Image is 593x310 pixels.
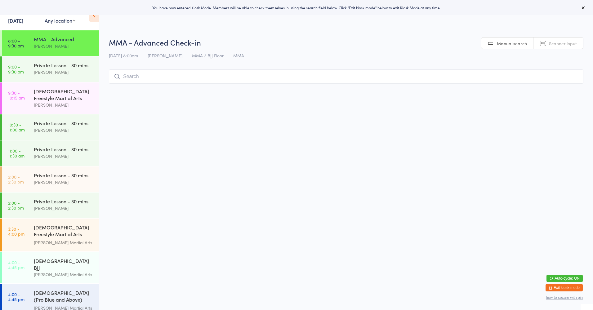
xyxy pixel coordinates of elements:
[34,146,94,153] div: Private Lesson - 30 mins
[10,5,583,10] div: You have now entered Kiosk Mode. Members will be able to check themselves in using the search fie...
[2,252,99,283] a: 4:00 -4:45 pm[DEMOGRAPHIC_DATA] BJJ[PERSON_NAME] Martial Arts
[109,52,138,59] span: [DATE] 8:00am
[546,275,583,282] button: Auto-cycle: ON
[8,38,24,48] time: 8:00 - 9:30 am
[497,40,527,46] span: Manual search
[546,284,583,291] button: Exit kiosk mode
[34,42,94,50] div: [PERSON_NAME]
[34,120,94,126] div: Private Lesson - 30 mins
[109,37,583,47] h2: MMA - Advanced Check-in
[8,226,25,236] time: 3:30 - 4:00 pm
[2,56,99,82] a: 9:00 -9:30 amPrivate Lesson - 30 mins[PERSON_NAME]
[8,17,23,24] a: [DATE]
[2,82,99,114] a: 9:30 -10:15 am[DEMOGRAPHIC_DATA] Freestyle Martial Arts[PERSON_NAME]
[2,140,99,166] a: 11:00 -11:30 amPrivate Lesson - 30 mins[PERSON_NAME]
[34,69,94,76] div: [PERSON_NAME]
[148,52,182,59] span: [PERSON_NAME]
[546,295,583,300] button: how to secure with pin
[34,224,94,239] div: [DEMOGRAPHIC_DATA] Freestyle Martial Arts (Little Heroes)
[2,166,99,192] a: 2:00 -2:30 pmPrivate Lesson - 30 mins[PERSON_NAME]
[34,239,94,246] div: [PERSON_NAME] Martial Arts
[34,289,94,304] div: [DEMOGRAPHIC_DATA] (Pro Blue and Above) Freestyle Martial Arts
[34,88,94,101] div: [DEMOGRAPHIC_DATA] Freestyle Martial Arts
[8,122,25,132] time: 10:30 - 11:00 am
[34,36,94,42] div: MMA - Advanced
[34,153,94,160] div: [PERSON_NAME]
[8,260,25,270] time: 4:00 - 4:45 pm
[192,52,224,59] span: MMA / BJJ Floor
[34,205,94,212] div: [PERSON_NAME]
[109,69,583,84] input: Search
[34,257,94,271] div: [DEMOGRAPHIC_DATA] BJJ
[8,90,25,100] time: 9:30 - 10:15 am
[549,40,577,46] span: Scanner input
[34,179,94,186] div: [PERSON_NAME]
[2,114,99,140] a: 10:30 -11:00 amPrivate Lesson - 30 mins[PERSON_NAME]
[34,101,94,108] div: [PERSON_NAME]
[2,219,99,251] a: 3:30 -4:00 pm[DEMOGRAPHIC_DATA] Freestyle Martial Arts (Little Heroes)[PERSON_NAME] Martial Arts
[45,17,75,24] div: Any location
[233,52,244,59] span: MMA
[34,198,94,205] div: Private Lesson - 30 mins
[34,126,94,134] div: [PERSON_NAME]
[34,271,94,278] div: [PERSON_NAME] Martial Arts
[8,292,25,302] time: 4:00 - 4:45 pm
[34,62,94,69] div: Private Lesson - 30 mins
[2,30,99,56] a: 8:00 -9:30 amMMA - Advanced[PERSON_NAME]
[8,148,25,158] time: 11:00 - 11:30 am
[8,174,24,184] time: 2:00 - 2:30 pm
[34,172,94,179] div: Private Lesson - 30 mins
[2,193,99,218] a: 2:00 -2:30 pmPrivate Lesson - 30 mins[PERSON_NAME]
[8,200,24,210] time: 2:00 - 2:30 pm
[8,64,24,74] time: 9:00 - 9:30 am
